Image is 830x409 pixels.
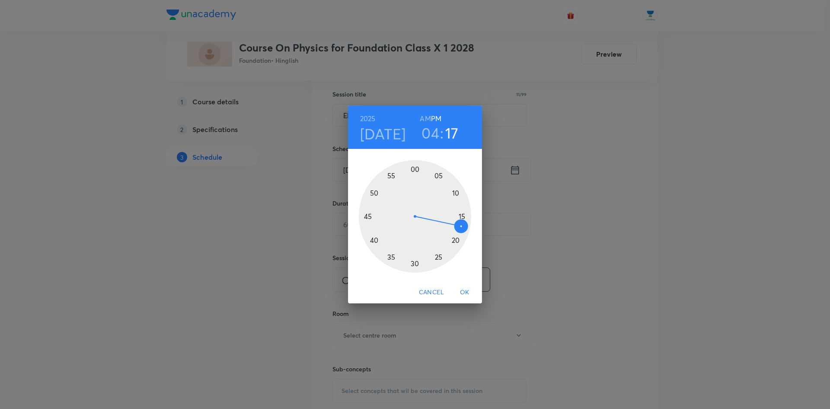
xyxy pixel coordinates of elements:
[419,287,444,298] span: Cancel
[445,124,459,142] button: 17
[415,284,447,300] button: Cancel
[420,113,431,125] button: AM
[451,284,479,300] button: OK
[421,124,439,142] button: 04
[360,113,376,125] button: 2025
[360,125,406,143] button: [DATE]
[431,113,441,125] button: PM
[440,124,444,142] h3: :
[454,287,475,298] span: OK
